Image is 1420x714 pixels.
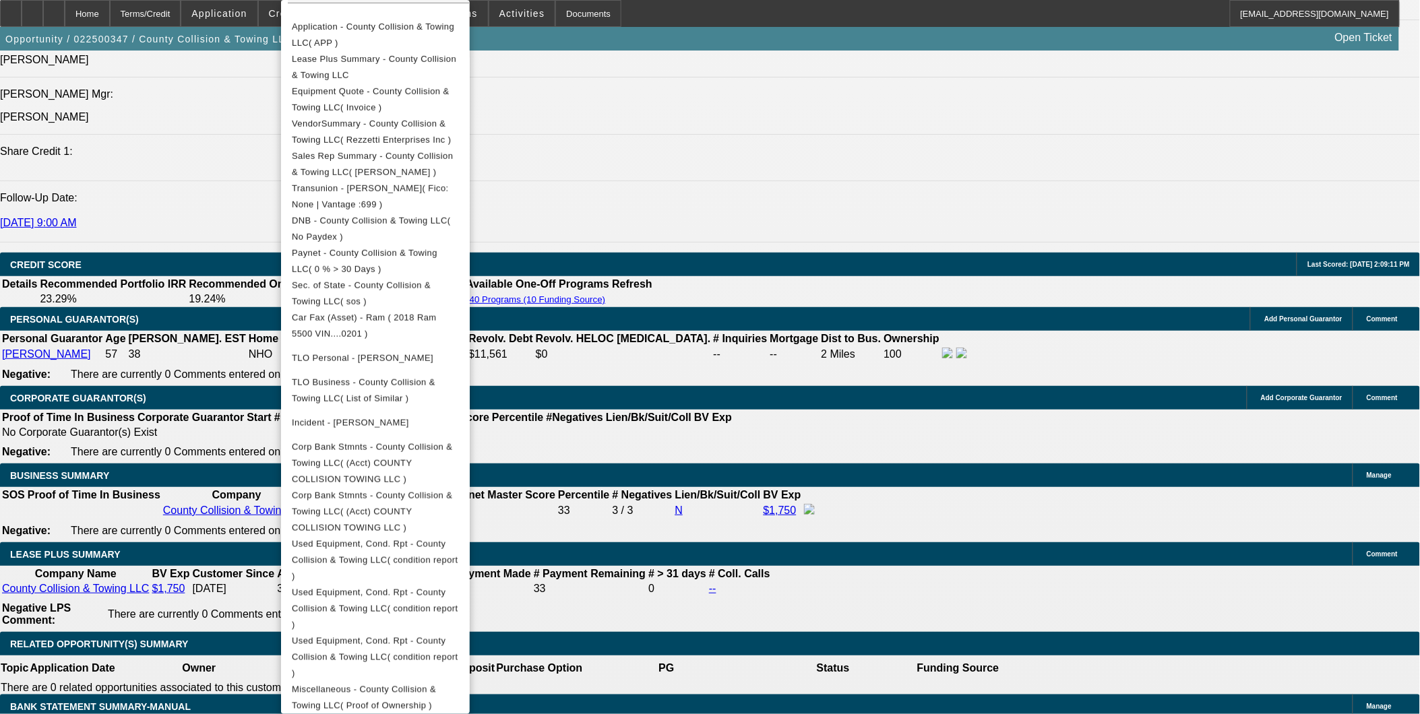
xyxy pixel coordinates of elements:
[292,353,433,363] span: TLO Personal - [PERSON_NAME]
[292,587,458,630] span: Used Equipment, Cond. Rpt - County Collision & Towing LLC( condition report )
[281,310,470,342] button: Car Fax (Asset) - Ram ( 2018 Ram 5500 VIN....0201 )
[281,245,470,278] button: Paynet - County Collision & Towing LLC( 0 % > 30 Days )
[281,633,470,682] button: Used Equipment, Cond. Rpt - County Collision & Towing LLC( condition report )
[292,151,453,177] span: Sales Rep Summary - County Collision & Towing LLC( [PERSON_NAME] )
[292,119,452,145] span: VendorSummary - County Collision & Towing LLC( Rezzetti Enterprises Inc )
[281,342,470,375] button: TLO Personal - Circelli, Peter
[281,51,470,84] button: Lease Plus Summary - County Collision & Towing LLC
[292,86,450,112] span: Equipment Quote - County Collision & Towing LLC( Invoice )
[292,490,452,533] span: Corp Bank Stmnts - County Collision & Towing LLC( (Acct) COUNTY COLLISION TOWING LLC )
[292,248,437,274] span: Paynet - County Collision & Towing LLC( 0 % > 30 Days )
[292,539,458,581] span: Used Equipment, Cond. Rpt - County Collision & Towing LLC( condition report )
[281,682,470,714] button: Miscellaneous - County Collision & Towing LLC( Proof of Ownership )
[281,488,470,536] button: Corp Bank Stmnts - County Collision & Towing LLC( (Acct) COUNTY COLLISION TOWING LLC )
[281,375,470,407] button: TLO Business - County Collision & Towing LLC( List of Similar )
[292,54,456,80] span: Lease Plus Summary - County Collision & Towing LLC
[292,280,431,306] span: Sec. of State - County Collision & Towing LLC( sos )
[292,216,450,242] span: DNB - County Collision & Towing LLC( No Paydex )
[292,684,436,711] span: Miscellaneous - County Collision & Towing LLC( Proof of Ownership )
[292,377,435,403] span: TLO Business - County Collision & Towing LLC( List of Similar )
[281,407,470,439] button: Incident - Circelli, Peter
[281,278,470,310] button: Sec. of State - County Collision & Towing LLC( sos )
[281,84,470,116] button: Equipment Quote - County Collision & Towing LLC( Invoice )
[281,439,470,488] button: Corp Bank Stmnts - County Collision & Towing LLC( (Acct) COUNTY COLLISION TOWING LLC )
[281,181,470,213] button: Transunion - Circelli, Peter( Fico: None | Vantage :699 )
[292,636,458,678] span: Used Equipment, Cond. Rpt - County Collision & Towing LLC( condition report )
[281,116,470,148] button: VendorSummary - County Collision & Towing LLC( Rezzetti Enterprises Inc )
[281,213,470,245] button: DNB - County Collision & Towing LLC( No Paydex )
[292,183,449,209] span: Transunion - [PERSON_NAME]( Fico: None | Vantage :699 )
[281,536,470,585] button: Used Equipment, Cond. Rpt - County Collision & Towing LLC( condition report )
[281,19,470,51] button: Application - County Collision & Towing LLC( APP )
[292,442,452,484] span: Corp Bank Stmnts - County Collision & Towing LLC( (Acct) COUNTY COLLISION TOWING LLC )
[281,148,470,181] button: Sales Rep Summary - County Collision & Towing LLC( Flagg, Jon )
[292,22,454,48] span: Application - County Collision & Towing LLC( APP )
[281,585,470,633] button: Used Equipment, Cond. Rpt - County Collision & Towing LLC( condition report )
[292,313,437,339] span: Car Fax (Asset) - Ram ( 2018 Ram 5500 VIN....0201 )
[292,418,409,428] span: Incident - [PERSON_NAME]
